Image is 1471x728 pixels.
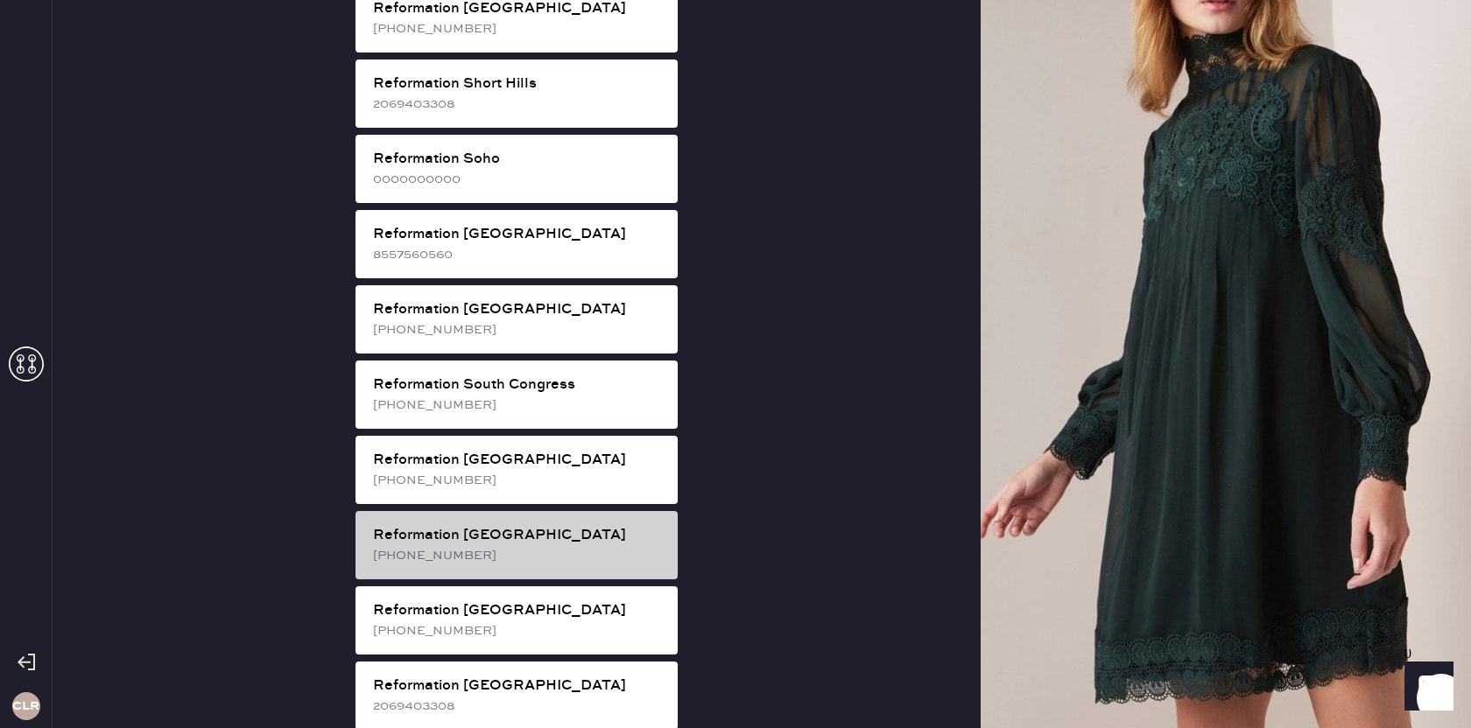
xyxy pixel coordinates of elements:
div: Reformation [GEOGRAPHIC_DATA] [373,675,664,696]
div: [PHONE_NUMBER] [373,546,664,565]
div: Reformation [GEOGRAPHIC_DATA] [373,600,664,621]
div: Reformation Soho [373,149,664,170]
div: Reformation Short Hills [373,73,664,94]
div: [PHONE_NUMBER] [373,395,664,415]
div: [PHONE_NUMBER] [373,621,664,640]
div: Reformation [GEOGRAPHIC_DATA] [373,224,664,245]
iframe: Front Chat [1388,649,1463,724]
div: [PHONE_NUMBER] [373,19,664,38]
div: [PHONE_NUMBER] [373,471,664,490]
div: 2069403308 [373,94,664,114]
div: 8557560560 [373,245,664,264]
div: Reformation [GEOGRAPHIC_DATA] [373,450,664,471]
div: 2069403308 [373,696,664,716]
h3: CLR [12,700,39,712]
div: Reformation South Congress [373,374,664,395]
div: 0000000000 [373,170,664,189]
div: Reformation [GEOGRAPHIC_DATA] [373,525,664,546]
div: [PHONE_NUMBER] [373,320,664,339]
div: Reformation [GEOGRAPHIC_DATA] [373,299,664,320]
